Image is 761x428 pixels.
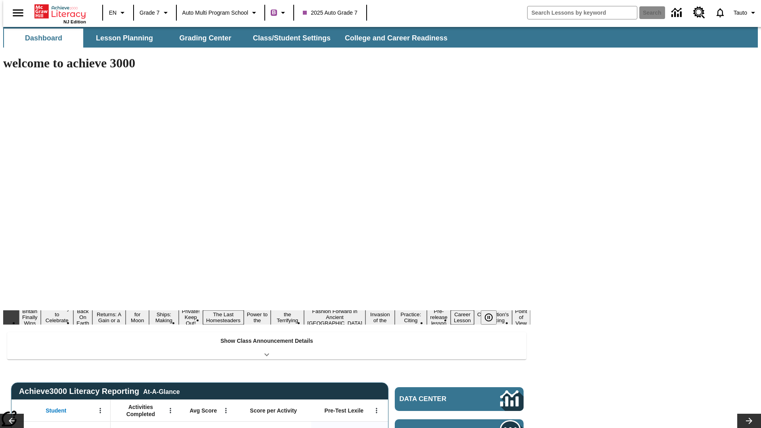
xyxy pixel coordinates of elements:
button: Slide 10 Attack of the Terrifying Tomatoes [271,304,304,331]
button: Pause [481,310,497,325]
input: search field [528,6,637,19]
button: Slide 7 Private! Keep Out! [179,307,203,327]
span: Avg Score [189,407,217,414]
div: Home [34,3,86,24]
a: Resource Center, Will open in new tab [688,2,710,23]
button: Slide 2 Get Ready to Celebrate Juneteenth! [41,304,74,331]
button: Slide 17 Point of View [512,307,530,327]
span: NJ Edition [63,19,86,24]
button: Language: EN, Select a language [105,6,131,20]
button: Slide 6 Cruise Ships: Making Waves [149,304,179,331]
button: Slide 15 Career Lesson [451,310,474,325]
div: SubNavbar [3,29,455,48]
span: Auto Multi program School [182,9,249,17]
button: Slide 1 Britain Finally Wins [19,307,41,327]
span: Activities Completed [115,403,167,418]
button: Slide 16 The Constitution's Balancing Act [474,304,512,331]
button: Grading Center [166,29,245,48]
button: Slide 4 Free Returns: A Gain or a Drain? [92,304,126,331]
span: Grade 7 [140,9,160,17]
button: Slide 14 Pre-release lesson [427,307,451,327]
button: Slide 8 The Last Homesteaders [203,310,244,325]
button: Class/Student Settings [247,29,337,48]
button: Slide 3 Back On Earth [73,307,92,327]
span: Score per Activity [250,407,297,414]
button: Lesson Planning [85,29,164,48]
button: Lesson carousel, Next [737,414,761,428]
div: Show Class Announcement Details [7,332,526,359]
div: Pause [481,310,505,325]
span: B [272,8,276,17]
button: School: Auto Multi program School, Select your school [179,6,262,20]
a: Notifications [710,2,730,23]
button: Slide 9 Solar Power to the People [244,304,271,331]
span: Student [46,407,66,414]
a: Home [34,4,86,19]
button: Slide 11 Fashion Forward in Ancient Rome [304,307,365,327]
button: College and Career Readiness [338,29,454,48]
span: EN [109,9,117,17]
button: Dashboard [4,29,83,48]
button: Open Menu [164,405,176,417]
button: Slide 12 The Invasion of the Free CD [365,304,395,331]
button: Open side menu [6,1,30,25]
span: 2025 Auto Grade 7 [303,9,358,17]
span: Pre-Test Lexile [325,407,364,414]
button: Boost Class color is purple. Change class color [268,6,291,20]
button: Grade: Grade 7, Select a grade [136,6,174,20]
button: Profile/Settings [730,6,761,20]
span: Tauto [734,9,747,17]
button: Open Menu [220,405,232,417]
div: At-A-Glance [143,387,180,396]
span: Data Center [400,395,474,403]
a: Data Center [395,387,524,411]
button: Slide 5 Time for Moon Rules? [126,304,149,331]
div: SubNavbar [3,27,758,48]
button: Slide 13 Mixed Practice: Citing Evidence [395,304,427,331]
span: Achieve3000 Literacy Reporting [19,387,180,396]
p: Show Class Announcement Details [220,337,313,345]
button: Open Menu [94,405,106,417]
a: Data Center [667,2,688,24]
h1: welcome to achieve 3000 [3,56,530,71]
button: Open Menu [371,405,382,417]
